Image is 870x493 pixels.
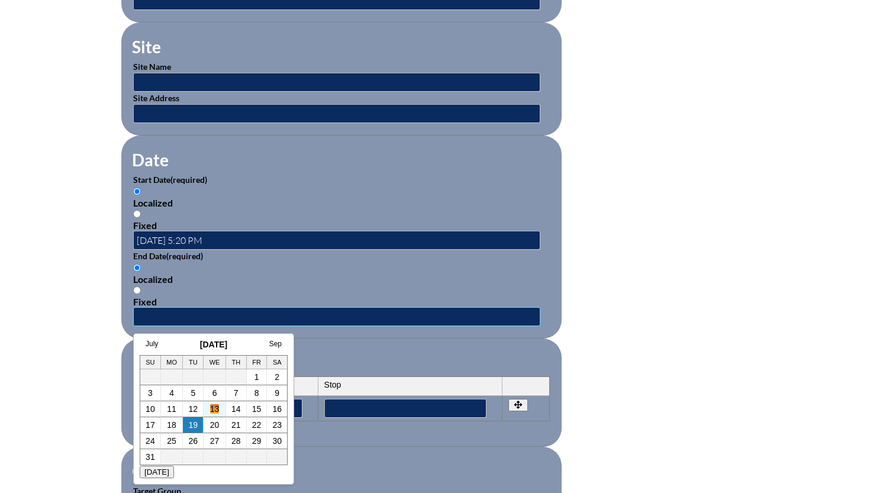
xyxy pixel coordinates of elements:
a: 4 [169,388,174,398]
a: 15 [252,404,262,414]
label: End Date [133,251,203,261]
a: Sep [269,340,282,348]
a: 5 [191,388,195,398]
th: Mo [161,356,183,369]
a: 11 [167,404,176,414]
span: (required) [170,175,207,185]
a: 7 [234,388,239,398]
a: 12 [189,404,198,414]
a: 8 [254,388,259,398]
legend: Date [131,150,170,170]
h3: [DATE] [140,340,288,349]
th: We [204,356,226,369]
a: 27 [210,436,220,446]
a: 2 [275,372,279,382]
th: Su [140,356,161,369]
label: Start Date [133,175,207,185]
a: 26 [189,436,198,446]
input: Fixed [133,210,141,218]
a: 22 [252,420,262,430]
a: 19 [189,420,198,430]
div: Fixed [133,296,550,307]
input: Fixed [133,286,141,294]
th: Stop [318,377,503,396]
th: Sa [267,356,287,369]
span: (required) [166,251,203,261]
a: 13 [210,404,220,414]
a: July [146,340,158,348]
a: 25 [167,436,176,446]
a: 18 [167,420,176,430]
input: Localized [133,188,141,195]
div: Fixed [133,220,550,231]
a: 28 [231,436,241,446]
label: Site Address [133,93,179,103]
legend: Site [131,37,162,57]
a: 1 [254,372,259,382]
th: Fr [247,356,268,369]
input: Localized [133,264,141,272]
a: 24 [146,436,155,446]
a: 23 [272,420,282,430]
button: [DATE] [140,466,174,478]
a: 21 [231,420,241,430]
a: 20 [210,420,220,430]
a: 3 [148,388,153,398]
a: 14 [231,404,241,414]
a: 30 [272,436,282,446]
label: Site Name [133,62,171,72]
div: Localized [133,197,550,208]
legend: Periods [131,353,190,373]
th: Th [226,356,247,369]
a: 16 [272,404,282,414]
th: Tu [183,356,204,369]
a: 10 [146,404,155,414]
a: 31 [146,452,155,462]
a: 9 [275,388,279,398]
a: 17 [146,420,155,430]
a: 29 [252,436,262,446]
div: Localized [133,273,550,285]
legend: Other Information [131,461,270,481]
a: 6 [212,388,217,398]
